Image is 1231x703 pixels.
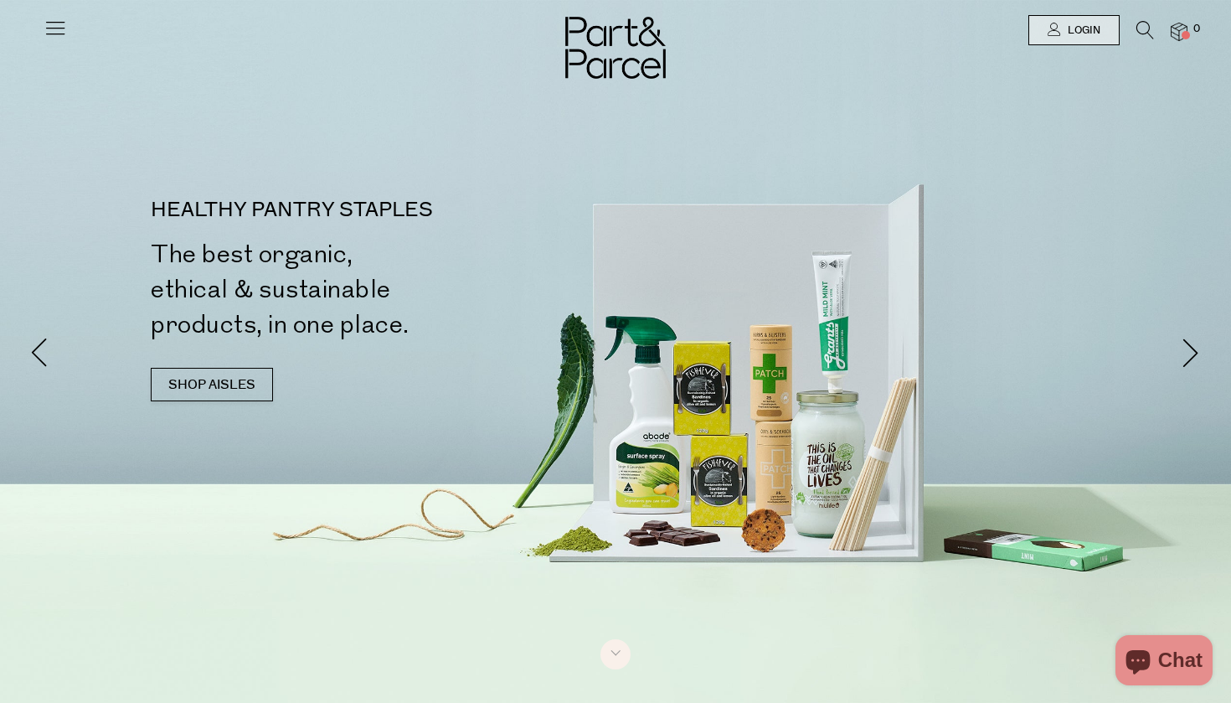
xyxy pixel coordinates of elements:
img: Part&Parcel [565,17,666,79]
inbox-online-store-chat: Shopify online store chat [1110,635,1218,690]
a: Login [1028,15,1120,45]
a: 0 [1171,23,1187,40]
a: SHOP AISLES [151,368,273,401]
span: Login [1064,23,1100,38]
h2: The best organic, ethical & sustainable products, in one place. [151,237,622,343]
p: HEALTHY PANTRY STAPLES [151,200,622,220]
span: 0 [1189,22,1204,37]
